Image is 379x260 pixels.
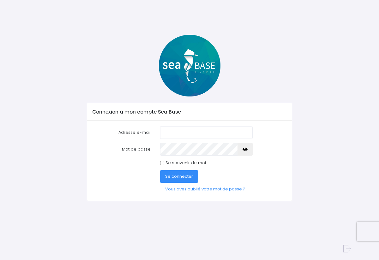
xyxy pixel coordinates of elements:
[87,103,292,121] div: Connexion à mon compte Sea Base
[160,170,198,183] button: Se connecter
[160,183,250,195] a: Vous avez oublié votre mot de passe ?
[87,143,155,156] label: Mot de passe
[165,160,206,166] label: Se souvenir de moi
[87,126,155,139] label: Adresse e-mail
[165,173,193,179] span: Se connecter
